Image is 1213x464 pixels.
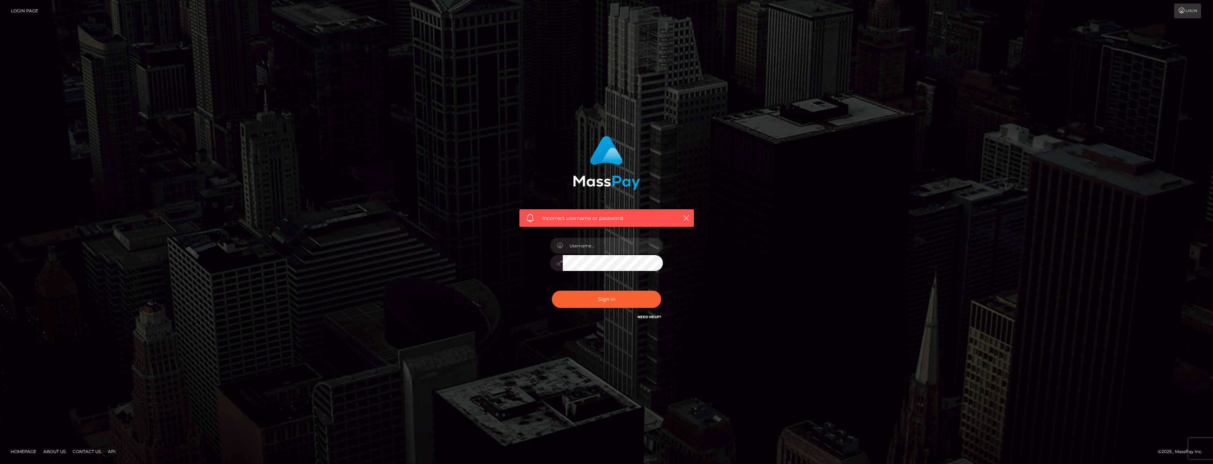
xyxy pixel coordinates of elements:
input: Username... [563,238,663,254]
a: About Us [41,446,68,457]
a: API [105,446,118,457]
a: Need Help? [638,315,661,319]
div: © 2025 , MassPay Inc. [1158,448,1208,456]
a: Homepage [8,446,39,457]
button: Sign in [552,291,661,308]
a: Login [1174,4,1201,18]
a: Contact Us [70,446,104,457]
a: Login Page [11,4,38,18]
span: Incorrect username or password. [542,215,671,222]
img: MassPay Login [573,136,640,190]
